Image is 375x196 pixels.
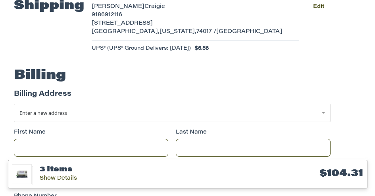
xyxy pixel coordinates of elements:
[92,12,122,18] span: 9186912116
[92,4,144,10] span: [PERSON_NAME]
[176,128,330,137] label: Last Name
[144,4,165,10] span: Craigie
[14,104,331,122] a: Enter or select a different address
[92,21,153,26] span: [STREET_ADDRESS]
[40,176,77,181] a: Show Details
[14,89,71,104] legend: Billing Address
[92,45,191,52] span: UPS® (UPS® Ground Delivers: [DATE])
[40,165,202,175] h3: 3 Items
[160,29,196,35] span: [US_STATE],
[12,165,31,184] img: Digitrax Block Detector for DCC Block Occupancy Detection ~ (Replaces BDL168) ~ BDL716
[14,128,168,137] label: First Name
[307,1,331,12] button: Edit
[19,109,67,116] span: Enter a new address
[191,45,209,52] span: $6.56
[92,29,160,35] span: [GEOGRAPHIC_DATA],
[216,29,283,35] span: [GEOGRAPHIC_DATA]
[14,68,66,83] h2: Billing
[196,29,216,35] span: 74017 /
[201,168,363,180] h3: $104.31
